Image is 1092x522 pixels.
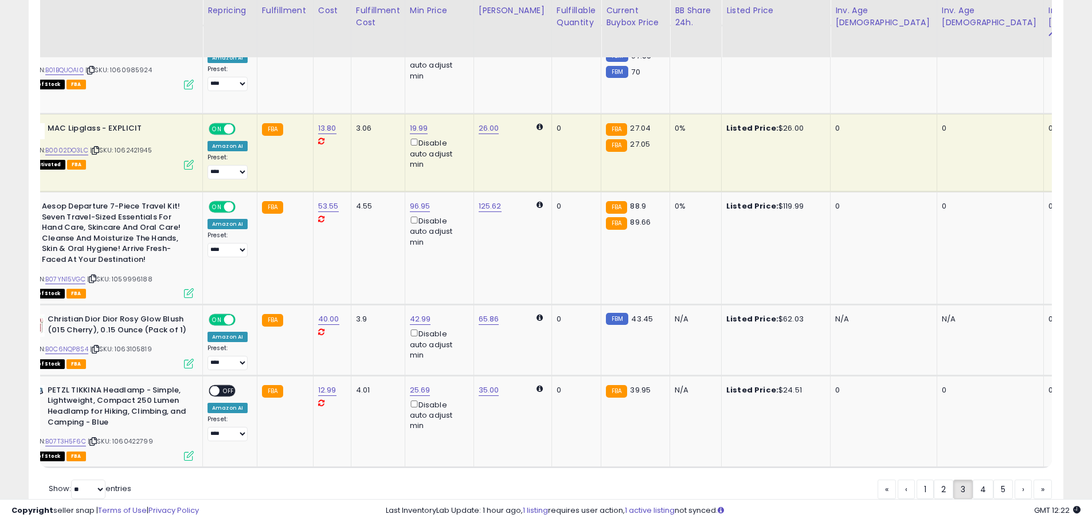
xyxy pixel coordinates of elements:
[234,202,252,212] span: OFF
[85,65,152,74] span: | SKU: 1060985924
[410,327,465,360] div: Disable auto adjust min
[557,385,592,395] div: 0
[905,484,907,495] span: ‹
[726,201,778,211] b: Listed Price:
[606,139,627,152] small: FBA
[210,124,224,134] span: ON
[630,384,651,395] span: 39.95
[208,344,248,370] div: Preset:
[42,201,181,268] b: Aesop Departure 7-Piece Travel Kit! Seven Travel-Sized Essentials For Hand Care, Skincare And Ora...
[410,313,431,325] a: 42.99
[1034,505,1081,516] span: 2025-10-7 12:22 GMT
[48,385,187,430] b: PETZL TIKKINA Headlamp - Simple, Lightweight, Compact 250 Lumen Headlamp for Hiking, Climbing, an...
[631,313,653,324] span: 43.45
[318,201,339,212] a: 53.55
[22,160,65,170] span: All listings that are unavailable for purchase on Amazon for any reason other than out-of-stock
[318,313,339,325] a: 40.00
[726,384,778,395] b: Listed Price:
[45,146,88,155] a: B0002DO3LC
[942,314,1035,324] div: N/A
[835,5,932,29] div: Inv. Age [DEMOGRAPHIC_DATA]
[19,5,198,17] div: Title
[835,201,928,211] div: 0
[210,202,224,212] span: ON
[90,146,152,155] span: | SKU: 1062421945
[606,123,627,136] small: FBA
[208,53,248,63] div: Amazon AI
[973,480,993,499] a: 4
[66,80,86,89] span: FBA
[48,314,187,338] b: Christian Dior Dior Rosy Glow Blush (015 Cherry), 0.15 Ounce (Pack of 1)
[835,123,928,134] div: 0
[835,314,928,324] div: N/A
[885,484,889,495] span: «
[22,35,194,88] div: ASIN:
[148,505,199,516] a: Privacy Policy
[479,201,502,212] a: 125.62
[726,313,778,324] b: Listed Price:
[208,415,248,441] div: Preset:
[48,123,187,137] b: MAC Lipglass - EXPLICIT
[66,359,86,369] span: FBA
[557,123,592,134] div: 0
[630,123,651,134] span: 27.04
[262,201,283,214] small: FBA
[726,123,821,134] div: $26.00
[66,289,86,299] span: FBA
[606,313,628,325] small: FBM
[208,154,248,179] div: Preset:
[234,315,252,325] span: OFF
[87,274,152,284] span: | SKU: 1059996188
[22,80,65,89] span: All listings that are currently out of stock and unavailable for purchase on Amazon
[208,5,252,17] div: Repricing
[410,384,430,396] a: 25.69
[45,437,86,446] a: B07T3H5F6C
[208,231,248,257] div: Preset:
[67,160,87,170] span: FBA
[22,314,194,367] div: ASIN:
[220,386,238,395] span: OFF
[675,123,713,134] div: 0%
[630,217,651,227] span: 89.66
[386,505,1081,516] div: Last InventoryLab Update: 1 hour ago, requires user action, not synced.
[208,403,248,413] div: Amazon AI
[318,5,346,17] div: Cost
[942,385,1035,395] div: 0
[479,384,499,396] a: 35.00
[675,314,713,324] div: N/A
[557,201,592,211] div: 0
[630,201,646,211] span: 88.9
[208,332,248,342] div: Amazon AI
[835,385,928,395] div: 0
[45,344,88,354] a: B0C6NQP8S4
[917,480,934,499] a: 1
[606,201,627,214] small: FBA
[523,505,548,516] a: 1 listing
[479,123,499,134] a: 26.00
[726,314,821,324] div: $62.03
[557,5,596,29] div: Fulfillable Quantity
[22,289,65,299] span: All listings that are currently out of stock and unavailable for purchase on Amazon
[208,65,248,91] div: Preset:
[356,385,396,395] div: 4.01
[208,141,248,151] div: Amazon AI
[11,505,199,516] div: seller snap | |
[410,48,465,81] div: Disable auto adjust min
[410,398,465,431] div: Disable auto adjust min
[726,385,821,395] div: $24.51
[410,201,430,212] a: 96.95
[625,505,675,516] a: 1 active listing
[726,201,821,211] div: $119.99
[942,201,1035,211] div: 0
[1041,484,1044,495] span: »
[953,480,973,499] a: 3
[993,480,1013,499] a: 5
[45,65,84,75] a: B01BQUOAI0
[208,219,248,229] div: Amazon AI
[45,274,85,284] a: B07YN15VGC
[631,66,640,77] span: 70
[726,5,825,17] div: Listed Price
[210,315,224,325] span: ON
[934,480,953,499] a: 2
[479,313,499,325] a: 65.86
